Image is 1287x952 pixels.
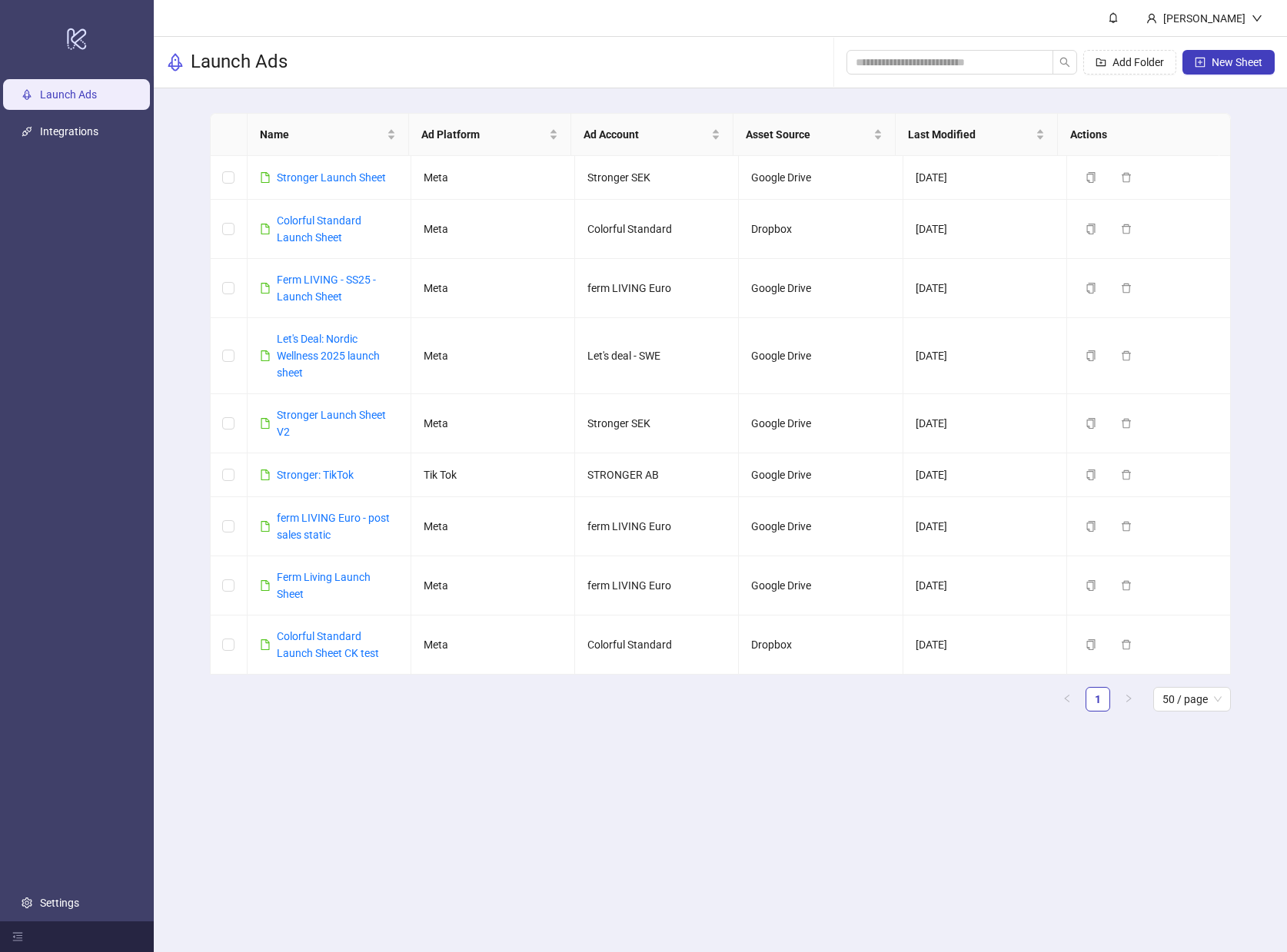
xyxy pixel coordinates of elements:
[1153,687,1231,712] div: Page Size
[1121,639,1132,650] span: delete
[896,114,1058,156] th: Last Modified
[1086,521,1096,532] span: copy
[739,200,903,259] td: Dropbox
[739,497,903,556] td: Google Drive
[1086,639,1096,650] span: copy
[903,259,1067,318] td: [DATE]
[1146,13,1157,24] span: user
[277,333,380,379] a: Let's Deal: Nordic Wellness 2025 launch sheet
[411,318,575,394] td: Meta
[903,394,1067,453] td: [DATE]
[1121,224,1132,234] span: delete
[1121,350,1132,361] span: delete
[260,126,384,143] span: Name
[575,394,739,453] td: Stronger SEK
[1086,172,1096,183] span: copy
[1182,50,1275,75] button: New Sheet
[1086,283,1096,294] span: copy
[903,200,1067,259] td: [DATE]
[903,497,1067,556] td: [DATE]
[739,615,903,675] td: Dropbox
[277,171,386,184] a: Stronger Launch Sheet
[1096,57,1106,68] span: folder-add
[191,50,288,75] h3: Launch Ads
[575,453,739,497] td: STRONGER AB
[575,156,739,200] td: Stronger SEK
[575,497,739,556] td: ferm LIVING Euro
[248,114,410,156] th: Name
[277,469,354,481] a: Stronger: TikTok
[411,394,575,453] td: Meta
[1195,57,1206,68] span: plus-square
[411,200,575,259] td: Meta
[409,114,571,156] th: Ad Platform
[1086,469,1096,480] span: copy
[1086,418,1096,429] span: copy
[903,615,1067,675] td: [DATE]
[908,126,1033,143] span: Last Modified
[1086,350,1096,361] span: copy
[277,630,379,659] a: Colorful Standard Launch Sheet CK test
[575,200,739,259] td: Colorful Standard
[1086,580,1096,591] span: copy
[1157,10,1252,27] div: [PERSON_NAME]
[739,556,903,615] td: Google Drive
[1063,694,1072,703] span: left
[1212,56,1262,68] span: New Sheet
[411,497,575,556] td: Meta
[411,156,575,200] td: Meta
[739,259,903,318] td: Google Drive
[1121,469,1132,480] span: delete
[166,53,185,71] span: rocket
[277,571,371,600] a: Ferm Living Launch Sheet
[40,125,98,138] a: Integrations
[584,126,708,143] span: Ad Account
[40,897,79,909] a: Settings
[575,615,739,675] td: Colorful Standard
[903,156,1067,200] td: [DATE]
[260,580,271,591] span: file
[1108,12,1119,23] span: bell
[260,639,271,650] span: file
[277,214,361,244] a: Colorful Standard Launch Sheet
[746,126,870,143] span: Asset Source
[903,556,1067,615] td: [DATE]
[1121,283,1132,294] span: delete
[1121,418,1132,429] span: delete
[1116,687,1141,712] li: Next Page
[739,453,903,497] td: Google Drive
[739,156,903,200] td: Google Drive
[571,114,733,156] th: Ad Account
[1086,224,1096,234] span: copy
[260,283,271,294] span: file
[903,318,1067,394] td: [DATE]
[277,512,390,541] a: ferm LIVING Euro - post sales static
[1121,521,1132,532] span: delete
[40,88,97,101] a: Launch Ads
[260,469,271,480] span: file
[739,318,903,394] td: Google Drive
[260,521,271,532] span: file
[1116,687,1141,712] button: right
[1252,13,1262,24] span: down
[903,453,1067,497] td: [DATE]
[411,453,575,497] td: Tik Tok
[1086,688,1109,711] a: 1
[411,615,575,675] td: Meta
[1083,50,1176,75] button: Add Folder
[1055,687,1079,712] button: left
[1121,172,1132,183] span: delete
[739,394,903,453] td: Google Drive
[277,409,386,438] a: Stronger Launch Sheet V2
[260,418,271,429] span: file
[260,350,271,361] span: file
[421,126,546,143] span: Ad Platform
[1112,56,1164,68] span: Add Folder
[12,931,23,942] span: menu-fold
[1059,57,1070,68] span: search
[260,172,271,183] span: file
[260,224,271,234] span: file
[1086,687,1110,712] li: 1
[411,259,575,318] td: Meta
[575,259,739,318] td: ferm LIVING Euro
